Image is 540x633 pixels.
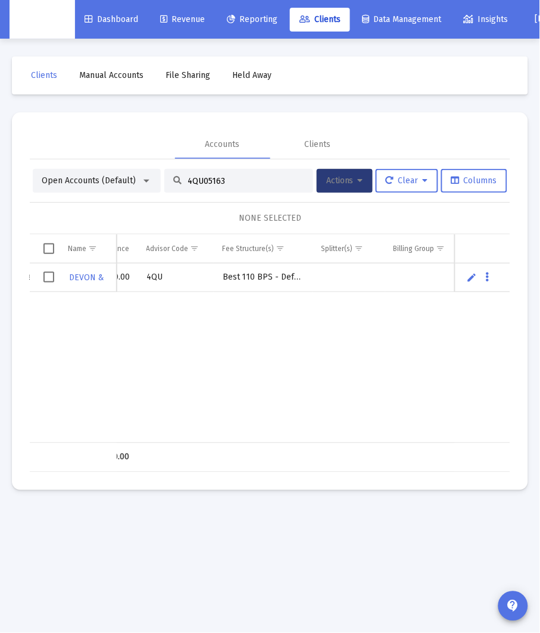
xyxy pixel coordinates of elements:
[31,70,57,80] span: Clients
[68,269,105,286] a: DEVON &
[39,212,501,224] div: NONE SELECTED
[454,8,518,32] a: Insights
[321,244,352,253] div: Splitter(s)
[68,244,86,253] div: Name
[166,70,210,80] span: File Sharing
[188,176,304,186] input: Search
[156,64,220,87] a: File Sharing
[60,234,117,263] td: Column Name
[436,244,445,253] span: Show filter options for column 'Billing Group'
[451,176,497,186] span: Columns
[386,176,428,186] span: Clear
[88,244,97,253] span: Show filter options for column 'Name'
[385,234,469,263] td: Column Billing Group
[464,14,508,24] span: Insights
[138,264,214,292] td: 4QU
[217,8,287,32] a: Reporting
[506,599,520,613] mat-icon: contact_support
[79,70,143,80] span: Manual Accounts
[354,244,363,253] span: Show filter options for column 'Splitter(s)'
[317,169,373,193] button: Actions
[467,272,477,283] a: Edit
[205,139,240,151] div: Accounts
[299,14,341,24] span: Clients
[223,64,281,87] a: Held Away
[222,244,274,253] div: Fee Structure(s)
[146,244,189,253] div: Advisor Code
[305,139,331,151] div: Clients
[363,14,442,24] span: Data Management
[276,244,285,253] span: Show filter options for column 'Fee Structure(s)'
[30,234,510,472] div: Data grid
[214,264,313,292] td: Best 110 BPS - Default
[138,234,214,263] td: Column Advisor Code
[42,176,136,186] span: Open Accounts (Default)
[353,8,451,32] a: Data Management
[70,64,153,87] a: Manual Accounts
[18,8,66,32] img: Dashboard
[75,8,148,32] a: Dashboard
[326,176,363,186] span: Actions
[43,243,54,254] div: Select all
[376,169,438,193] button: Clear
[441,169,507,193] button: Columns
[160,14,205,24] span: Revenue
[69,272,104,283] span: DEVON &
[232,70,271,80] span: Held Away
[290,8,350,32] a: Clients
[85,14,138,24] span: Dashboard
[151,8,214,32] a: Revenue
[43,272,54,283] div: Select row
[313,234,385,263] td: Column Splitter(s)
[21,64,67,87] a: Clients
[394,244,435,253] div: Billing Group
[214,234,313,263] td: Column Fee Structure(s)
[227,14,277,24] span: Reporting
[191,244,199,253] span: Show filter options for column 'Advisor Code'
